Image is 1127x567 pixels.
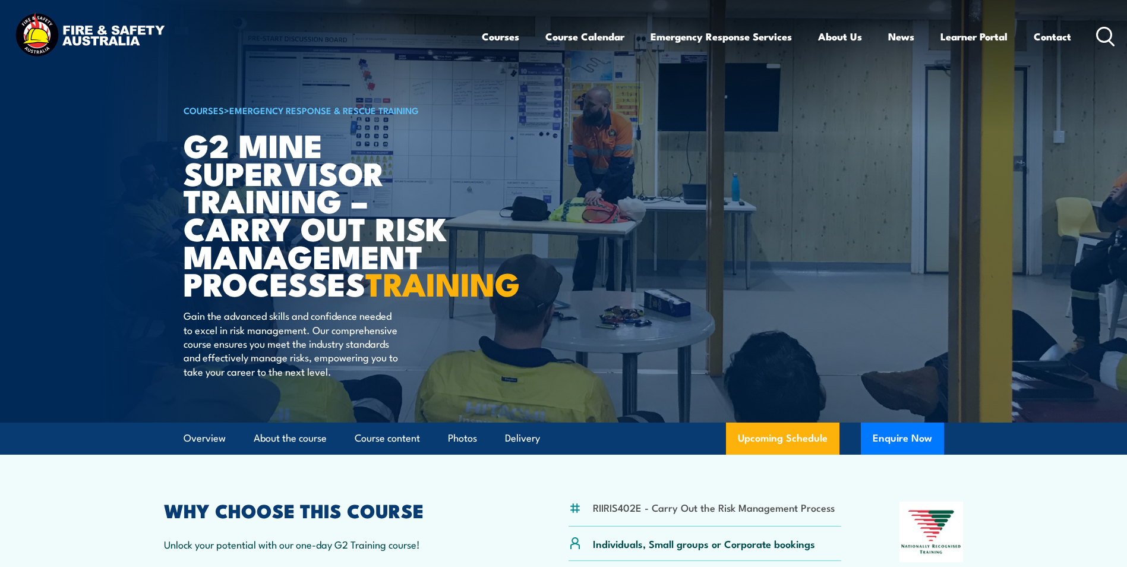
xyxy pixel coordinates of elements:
[861,423,944,455] button: Enquire Now
[593,500,835,514] li: RIIRIS402E - Carry Out the Risk Management Process
[184,308,400,378] p: Gain the advanced skills and confidence needed to excel in risk management. Our comprehensive cou...
[184,423,226,454] a: Overview
[164,537,511,551] p: Unlock your potential with our one-day G2 Training course!
[818,21,862,52] a: About Us
[229,103,419,116] a: Emergency Response & Rescue Training
[726,423,839,455] a: Upcoming Schedule
[651,21,792,52] a: Emergency Response Services
[505,423,540,454] a: Delivery
[899,502,964,562] img: Nationally Recognised Training logo.
[1034,21,1071,52] a: Contact
[545,21,624,52] a: Course Calendar
[254,423,327,454] a: About the course
[888,21,914,52] a: News
[184,103,224,116] a: COURSES
[365,258,520,307] strong: TRAINING
[940,21,1008,52] a: Learner Portal
[593,537,815,550] p: Individuals, Small groups or Corporate bookings
[355,423,420,454] a: Course content
[164,502,511,518] h2: WHY CHOOSE THIS COURSE
[184,131,477,297] h1: G2 Mine Supervisor Training – Carry Out Risk Management Processes
[448,423,477,454] a: Photos
[184,103,477,117] h6: >
[482,21,519,52] a: Courses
